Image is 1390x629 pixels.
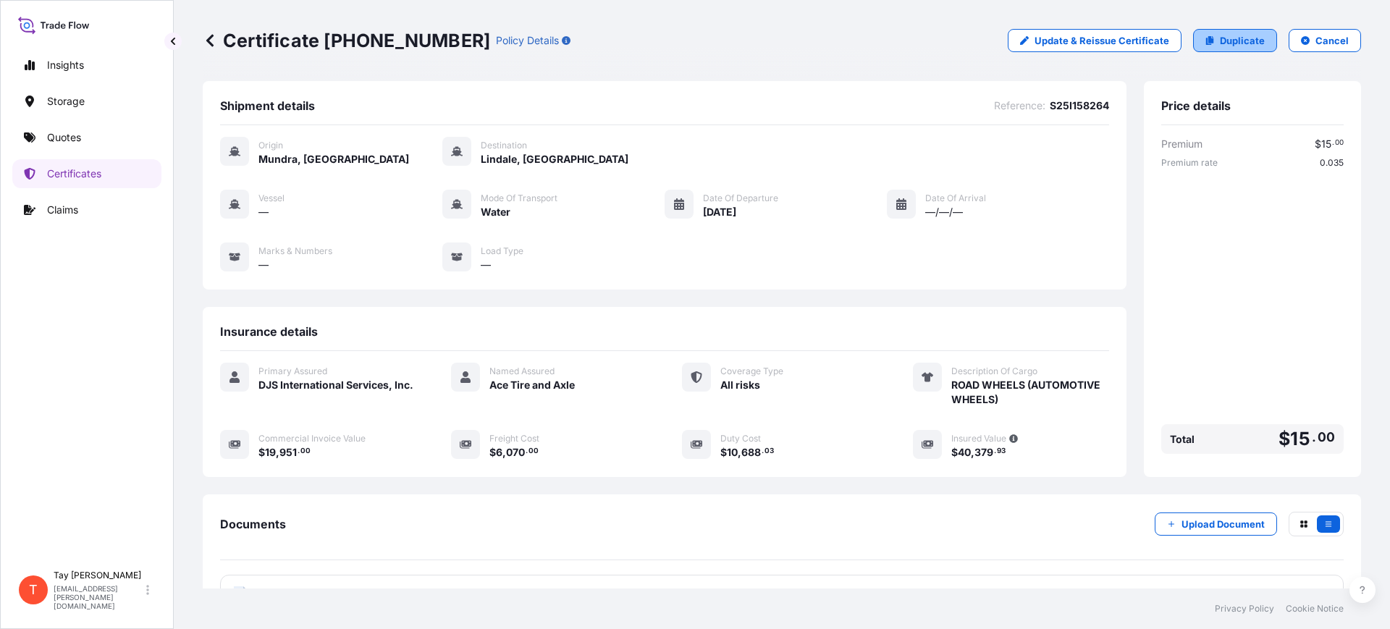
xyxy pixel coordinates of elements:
span: , [502,447,506,457]
span: 40 [958,447,971,457]
span: 951 [279,447,297,457]
span: 93 [997,449,1006,454]
span: , [276,447,279,457]
span: Documents [220,517,286,531]
span: Origin [258,140,283,151]
span: 10 [727,447,738,457]
p: Certificates [47,166,101,181]
p: Certificate [PHONE_NUMBER] [203,29,490,52]
a: Quotes [12,123,161,152]
span: $ [1315,139,1321,149]
span: Insurance details [220,324,318,339]
span: 00 [528,449,539,454]
span: 15 [1290,430,1310,448]
a: Certificates [12,159,161,188]
span: Premium [1161,137,1202,151]
p: Tay [PERSON_NAME] [54,570,143,581]
p: Policy Details [496,33,559,48]
span: — [481,258,491,272]
div: [DATE] [1298,586,1331,601]
p: Upload Document [1181,517,1265,531]
span: 379 [974,447,993,457]
span: [DATE] [703,205,736,219]
p: Insights [47,58,84,72]
span: DJS International Services, Inc. [258,378,413,392]
span: Total [1170,432,1195,447]
span: Vessel [258,193,285,204]
span: $ [489,447,496,457]
span: Mode of Transport [481,193,557,204]
button: Upload Document [1155,512,1277,536]
p: Storage [47,94,85,109]
span: $ [720,447,727,457]
span: Water [481,205,510,219]
span: 00 [300,449,311,454]
span: 0.035 [1320,157,1344,169]
span: Named Assured [489,366,555,377]
span: $ [951,447,958,457]
p: Cancel [1315,33,1349,48]
span: Premium rate [1161,157,1218,169]
a: Storage [12,87,161,116]
span: . [994,449,996,454]
span: ROAD WHEELS (AUTOMOTIVE WHEELS) [951,378,1109,407]
span: . [298,449,300,454]
span: . [1332,140,1334,145]
p: Quotes [47,130,81,145]
span: —/—/— [925,205,963,219]
span: All risks [720,378,760,392]
p: Duplicate [1220,33,1265,48]
span: 688 [741,447,761,457]
span: Ace Tire and Axle [489,378,575,392]
span: — [258,205,269,219]
span: 00 [1335,140,1344,145]
span: $ [1279,430,1290,448]
span: Coverage Type [720,366,783,377]
span: Commercial Invoice Value [258,433,366,444]
span: . [1312,433,1316,442]
span: 03 [764,449,774,454]
span: , [971,447,974,457]
span: Shipment details [220,98,315,113]
span: , [738,447,741,457]
span: Duty Cost [720,433,761,444]
p: Update & Reissue Certificate [1035,33,1169,48]
span: Description Of Cargo [951,366,1037,377]
span: Marks & Numbers [258,245,332,257]
span: Reference : [994,98,1045,113]
span: 070 [506,447,525,457]
span: Freight Cost [489,433,539,444]
span: 6 [496,447,502,457]
span: Certificate [258,586,311,601]
a: PDFCertificate[DATE] [220,575,1344,612]
a: Duplicate [1193,29,1277,52]
p: Claims [47,203,78,217]
a: Insights [12,51,161,80]
span: Insured Value [951,433,1006,444]
p: [EMAIL_ADDRESS][PERSON_NAME][DOMAIN_NAME] [54,584,143,610]
span: Price details [1161,98,1231,113]
span: T [29,583,38,597]
span: . [526,449,528,454]
span: Load Type [481,245,523,257]
span: S25I158264 [1050,98,1109,113]
span: Destination [481,140,527,151]
span: Date of Departure [703,193,778,204]
span: 15 [1321,139,1331,149]
span: 00 [1318,433,1335,442]
span: Primary Assured [258,366,327,377]
a: Update & Reissue Certificate [1008,29,1181,52]
a: Cookie Notice [1286,603,1344,615]
span: — [258,258,269,272]
span: Mundra, [GEOGRAPHIC_DATA] [258,152,409,166]
span: . [762,449,764,454]
span: $ [258,447,265,457]
span: Date of Arrival [925,193,986,204]
a: Claims [12,195,161,224]
a: Privacy Policy [1215,603,1274,615]
span: Lindale, [GEOGRAPHIC_DATA] [481,152,628,166]
button: Cancel [1289,29,1361,52]
span: 19 [265,447,276,457]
